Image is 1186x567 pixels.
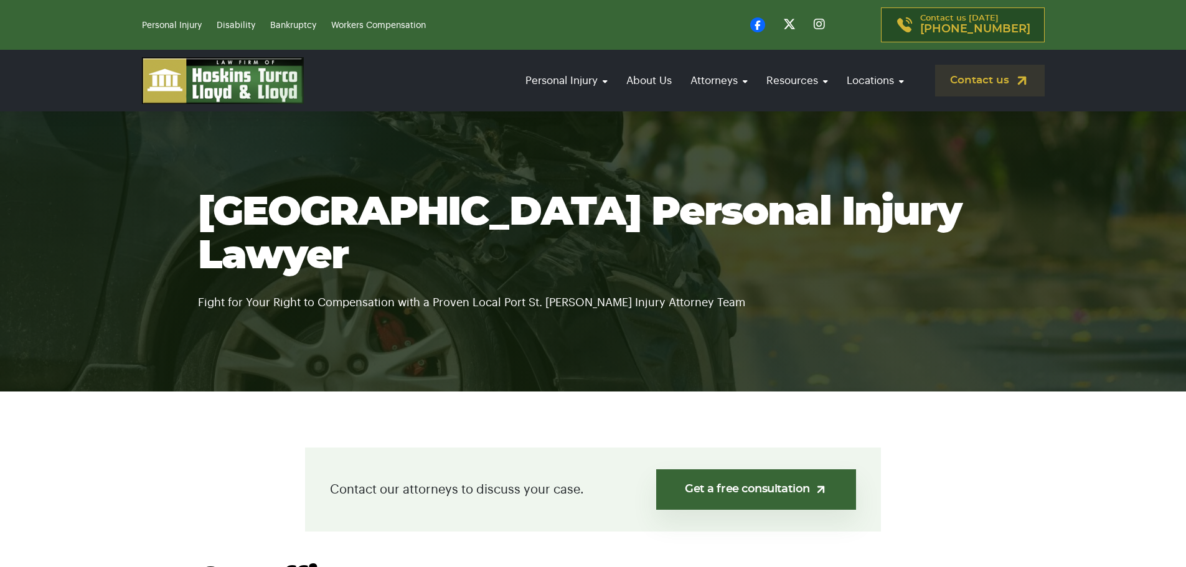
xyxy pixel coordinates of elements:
[760,63,834,98] a: Resources
[519,63,614,98] a: Personal Injury
[198,191,989,278] h1: [GEOGRAPHIC_DATA] Personal Injury Lawyer
[305,448,881,532] div: Contact our attorneys to discuss your case.
[270,21,316,30] a: Bankruptcy
[198,278,989,312] p: Fight for Your Right to Compensation with a Proven Local Port St. [PERSON_NAME] Injury Attorney Team
[920,14,1030,35] p: Contact us [DATE]
[142,57,304,104] img: logo
[331,21,426,30] a: Workers Compensation
[814,483,827,496] img: arrow-up-right-light.svg
[935,65,1045,96] a: Contact us
[881,7,1045,42] a: Contact us [DATE][PHONE_NUMBER]
[840,63,910,98] a: Locations
[920,23,1030,35] span: [PHONE_NUMBER]
[684,63,754,98] a: Attorneys
[656,469,856,510] a: Get a free consultation
[217,21,255,30] a: Disability
[620,63,678,98] a: About Us
[142,21,202,30] a: Personal Injury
